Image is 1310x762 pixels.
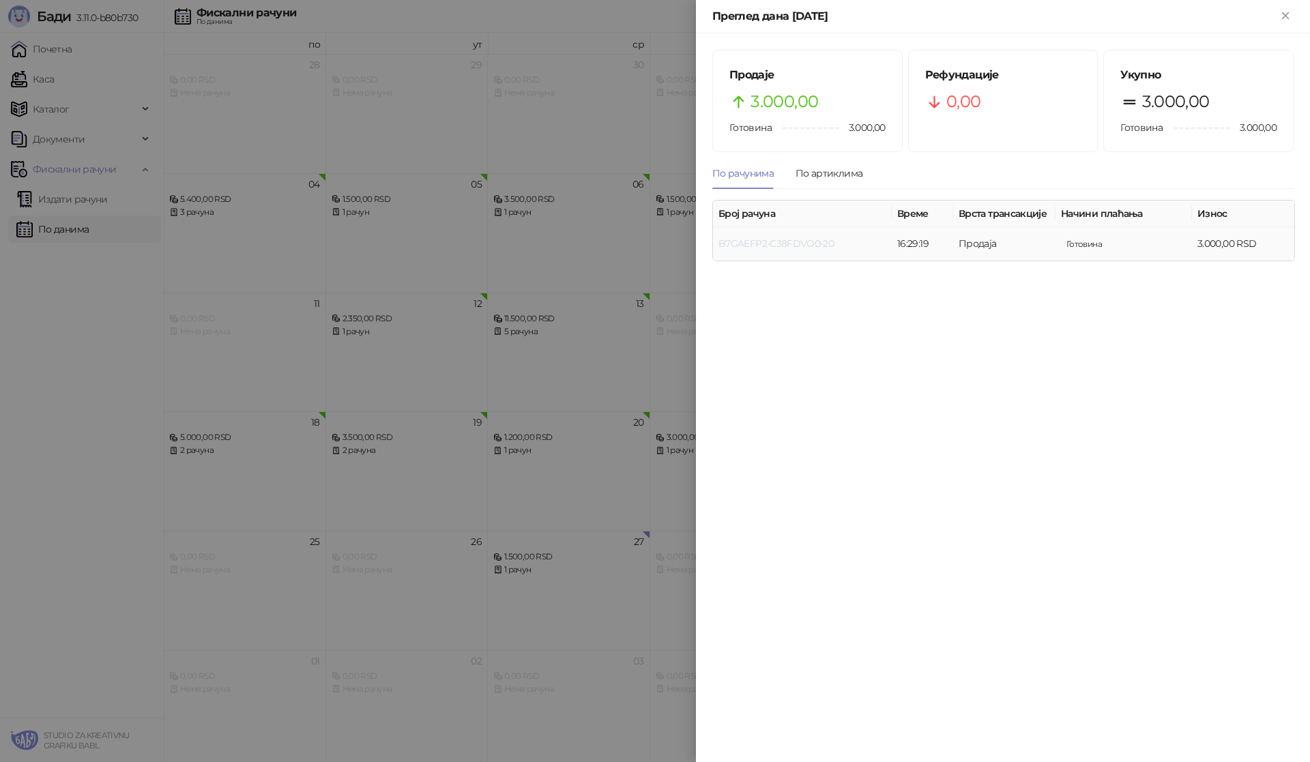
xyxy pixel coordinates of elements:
td: 3.000,00 RSD [1192,227,1294,261]
div: По рачунима [712,166,774,181]
span: 3.000,00 [1142,89,1210,115]
td: Продаја [953,227,1056,261]
th: Износ [1192,201,1294,227]
span: 3.000,00 [1061,237,1107,252]
span: Готовина [729,121,772,134]
th: Врста трансакције [953,201,1056,227]
div: Преглед дана [DATE] [712,8,1277,25]
a: B7GAEFP2-C38FDVO0-20 [718,237,834,250]
h5: Рефундације [925,67,1081,83]
h5: Продаје [729,67,886,83]
td: 16:29:19 [892,227,953,261]
div: По артиклима [796,166,862,181]
span: 3.000,00 [839,120,886,135]
span: 3.000,00 [1230,120,1277,135]
button: Close [1277,8,1294,25]
span: 0,00 [946,89,980,115]
th: Број рачуна [713,201,892,227]
th: Време [892,201,953,227]
span: 3.000,00 [751,89,818,115]
h5: Укупно [1120,67,1277,83]
span: Готовина [1120,121,1163,134]
th: Начини плаћања [1056,201,1192,227]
